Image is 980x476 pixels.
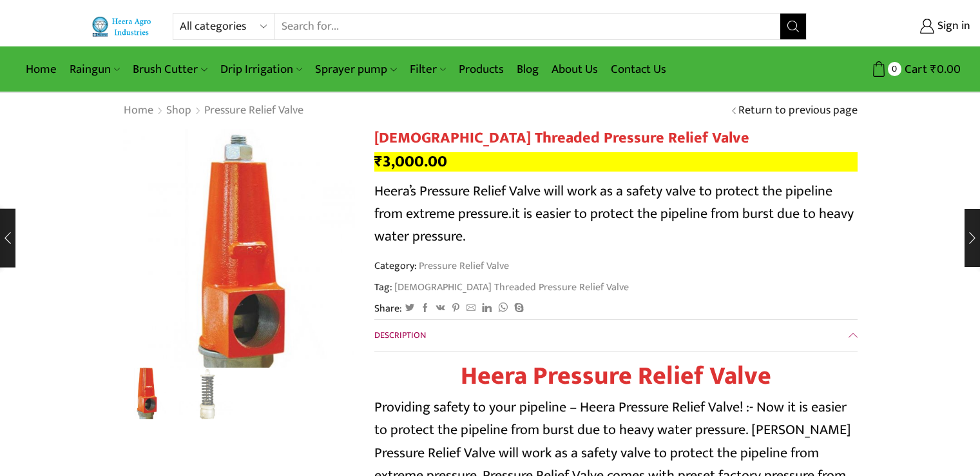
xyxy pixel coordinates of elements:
[126,54,213,84] a: Brush Cutter
[930,59,937,79] span: ₹
[179,368,233,421] img: Spriing-Prussure-Relif-Vavle
[123,103,304,119] nav: Breadcrumb
[214,54,309,84] a: Drip Irrigation
[374,259,509,273] span: Category:
[204,103,304,119] a: Pressure Relief Valve
[934,18,970,35] span: Sign in
[63,54,126,84] a: Raingun
[19,54,63,84] a: Home
[392,280,629,295] a: [DEMOGRAPHIC_DATA] Threaded Pressure Relief Valve
[545,54,604,84] a: About Us
[179,368,233,419] li: 2 / 2
[374,179,832,226] span: Heera’s Pressure Relief Valve will work as a safety valve to protect the pipeline from extreme pr...
[374,202,854,248] span: it is easier to protect the pipeline from burst due to heavy water pressure.
[403,54,452,84] a: Filter
[930,59,961,79] bdi: 0.00
[780,14,806,39] button: Search button
[374,328,426,342] span: Description
[166,103,192,119] a: Shop
[309,54,403,84] a: Sprayer pump
[374,280,858,295] span: Tag:
[275,14,781,39] input: Search for...
[738,103,858,119] a: Return to previous page
[374,148,447,175] bdi: 3,000.00
[374,148,383,175] span: ₹
[820,57,961,81] a: 0 Cart ₹0.00
[179,368,233,421] a: Spriing Prussure Relif Vavle
[417,257,509,274] a: Pressure Relief Valve
[123,103,154,119] a: Home
[826,15,970,38] a: Sign in
[374,320,858,351] a: Description
[374,129,858,148] h1: [DEMOGRAPHIC_DATA] Threaded Pressure Relief Valve
[123,129,355,409] div: 1 / 2
[123,129,355,409] img: Male-Threaded-Pressure-Relief-Valve
[461,355,771,397] strong: Heera Pressure Relief Valve
[888,62,901,75] span: 0
[120,368,173,419] li: 1 / 2
[374,301,402,316] span: Share:
[510,54,545,84] a: Blog
[120,366,173,419] a: Male-Threaded-Pressure-Relief-Valve
[452,54,510,84] a: Products
[120,366,173,419] img: male threaded pressure relief valve
[901,61,927,78] span: Cart
[604,54,673,84] a: Contact Us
